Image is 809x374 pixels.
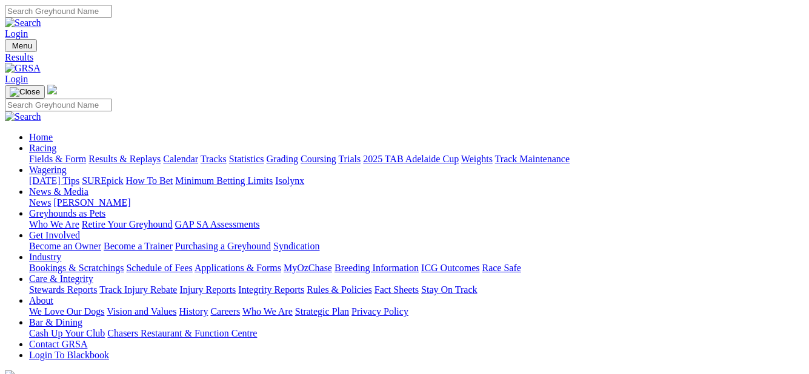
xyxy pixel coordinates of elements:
[5,52,804,63] a: Results
[175,219,260,229] a: GAP SA Assessments
[29,132,53,142] a: Home
[29,176,804,186] div: Wagering
[29,241,804,252] div: Get Involved
[29,317,82,327] a: Bar & Dining
[363,154,459,164] a: 2025 TAB Adelaide Cup
[29,219,79,229] a: Who We Are
[29,165,67,175] a: Wagering
[99,284,177,295] a: Track Injury Rebate
[5,74,28,84] a: Login
[5,18,41,28] img: Search
[5,5,112,18] input: Search
[201,154,227,164] a: Tracks
[29,241,101,251] a: Become an Owner
[421,263,479,273] a: ICG Outcomes
[10,87,40,97] img: Close
[47,85,57,94] img: logo-grsa-white.png
[482,263,521,273] a: Race Safe
[29,306,804,317] div: About
[273,241,319,251] a: Syndication
[338,154,361,164] a: Trials
[126,263,192,273] a: Schedule of Fees
[307,284,372,295] a: Rules & Policies
[175,176,273,186] a: Minimum Betting Limits
[29,284,804,295] div: Care & Integrity
[29,350,109,360] a: Login To Blackbook
[461,154,493,164] a: Weights
[5,28,28,39] a: Login
[29,197,804,208] div: News & Media
[351,306,408,317] a: Privacy Policy
[29,186,88,197] a: News & Media
[229,154,264,164] a: Statistics
[29,154,86,164] a: Fields & Form
[82,176,123,186] a: SUREpick
[284,263,332,273] a: MyOzChase
[29,197,51,208] a: News
[5,63,41,74] img: GRSA
[29,295,53,306] a: About
[107,328,257,338] a: Chasers Restaurant & Function Centre
[242,306,293,317] a: Who We Are
[267,154,298,164] a: Grading
[5,39,37,52] button: Toggle navigation
[421,284,477,295] a: Stay On Track
[179,306,208,317] a: History
[5,85,45,99] button: Toggle navigation
[295,306,349,317] a: Strategic Plan
[29,284,97,295] a: Stewards Reports
[29,328,105,338] a: Cash Up Your Club
[195,263,281,273] a: Applications & Forms
[82,219,173,229] a: Retire Your Greyhound
[12,41,32,50] span: Menu
[175,241,271,251] a: Purchasing a Greyhound
[5,111,41,122] img: Search
[107,306,176,317] a: Vision and Values
[210,306,240,317] a: Careers
[5,99,112,111] input: Search
[495,154,570,164] a: Track Maintenance
[29,143,56,153] a: Racing
[275,176,304,186] a: Isolynx
[29,176,79,186] a: [DATE] Tips
[104,241,173,251] a: Become a Trainer
[29,328,804,339] div: Bar & Dining
[29,306,104,317] a: We Love Our Dogs
[29,263,804,274] div: Industry
[375,284,419,295] a: Fact Sheets
[29,208,105,218] a: Greyhounds as Pets
[29,263,124,273] a: Bookings & Scratchings
[163,154,198,164] a: Calendar
[29,154,804,165] div: Racing
[238,284,304,295] a: Integrity Reports
[301,154,336,164] a: Coursing
[335,263,419,273] a: Breeding Information
[126,176,173,186] a: How To Bet
[29,230,80,240] a: Get Involved
[88,154,161,164] a: Results & Replays
[29,219,804,230] div: Greyhounds as Pets
[29,252,61,262] a: Industry
[29,339,87,349] a: Contact GRSA
[179,284,236,295] a: Injury Reports
[53,197,130,208] a: [PERSON_NAME]
[29,274,93,284] a: Care & Integrity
